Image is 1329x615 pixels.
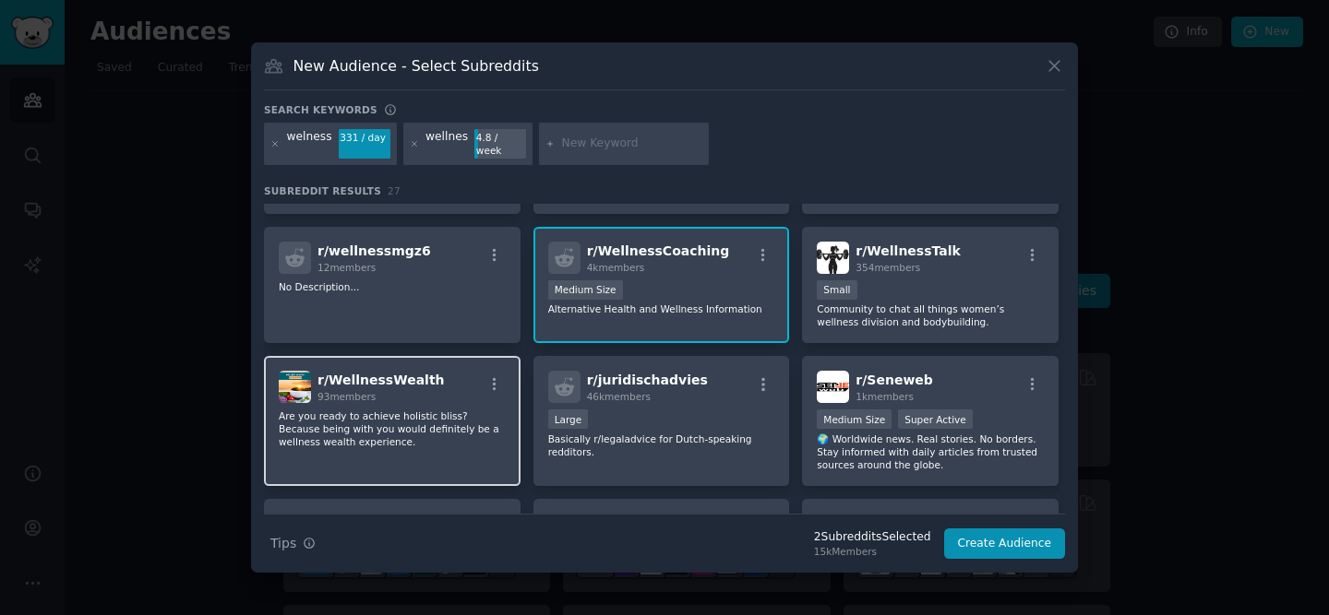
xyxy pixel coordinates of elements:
p: Community to chat all things women’s wellness division and bodybuilding. [817,302,1044,328]
span: 1k members [856,391,914,402]
div: wellnes [425,129,468,159]
div: 331 / day [339,129,390,146]
input: New Keyword [562,136,702,152]
p: Alternative Health and Wellness Information [548,302,775,315]
div: 2 Subreddit s Selected [814,529,931,546]
span: r/ juridischadvies [587,373,708,387]
img: WellnessTalk [817,242,849,274]
span: 27 [388,185,401,196]
div: 4.8 / week [474,129,526,159]
span: r/ wellnessmgz6 [317,243,431,258]
div: Super Active [898,409,973,429]
img: Seneweb [817,371,849,403]
div: Small [817,280,856,300]
h3: New Audience - Select Subreddits [293,56,539,76]
div: Large [548,409,589,429]
span: 12 members [317,262,376,273]
div: Medium Size [817,409,892,429]
p: No Description... [279,280,506,293]
div: 15k Members [814,545,931,558]
span: 354 members [856,262,920,273]
div: Medium Size [548,280,623,300]
p: Are you ready to achieve holistic bliss? Because being with you would definitely be a wellness we... [279,409,506,448]
div: welness [287,129,332,159]
p: 🌍 Worldwide news. Real stories. No borders. Stay informed with daily articles from trusted source... [817,432,1044,471]
span: 4k members [587,262,645,273]
p: Basically r/legaladvice for Dutch-speaking redditors. [548,432,775,458]
span: r/ WellnessWealth [317,373,445,387]
span: 46k members [587,391,651,402]
button: Create Audience [944,528,1066,560]
span: r/ WellnessTalk [856,243,961,258]
img: WellnessWealth [279,371,311,403]
span: Tips [270,534,296,553]
span: Subreddit Results [264,184,381,197]
span: r/ WellnessCoaching [587,243,730,258]
button: Tips [264,527,322,560]
span: 93 members [317,391,376,402]
span: r/ Seneweb [856,373,933,387]
h3: Search keywords [264,103,377,116]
